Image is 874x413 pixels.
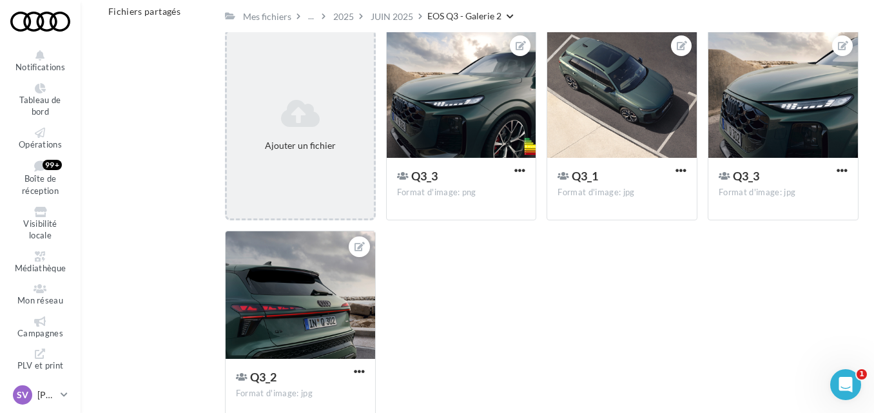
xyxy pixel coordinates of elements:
[19,95,61,117] span: Tableau de bord
[10,125,70,153] a: Opérations
[10,81,70,120] a: Tableau de bord
[15,263,66,273] span: Médiathèque
[830,369,861,400] iframe: Intercom live chat
[10,48,70,75] button: Notifications
[10,249,70,276] a: Médiathèque
[250,370,277,384] span: Q3_2
[10,346,70,398] a: PLV et print personnalisable
[733,169,759,183] span: Q3_3
[43,160,62,170] div: 99+
[10,314,70,341] a: Campagnes
[22,174,59,197] span: Boîte de réception
[558,187,686,198] div: Format d'image: jpg
[10,281,70,309] a: Mon réseau
[17,389,28,401] span: SV
[15,62,65,72] span: Notifications
[10,204,70,244] a: Visibilité locale
[17,295,63,305] span: Mon réseau
[427,10,501,23] div: EOS Q3 - Galerie 2
[572,169,598,183] span: Q3_1
[719,187,848,198] div: Format d'image: jpg
[17,328,63,338] span: Campagnes
[411,169,438,183] span: Q3_3
[236,388,365,399] div: Format d'image: jpg
[108,6,180,17] span: Fichiers partagés
[857,369,867,379] span: 1
[371,10,413,23] div: JUIN 2025
[16,361,65,395] span: PLV et print personnalisable
[232,139,369,152] div: Ajouter un fichier
[10,157,70,198] a: Boîte de réception 99+
[243,10,291,23] div: Mes fichiers
[10,383,70,407] a: SV [PERSON_NAME]
[397,187,526,198] div: Format d'image: png
[306,7,316,25] div: ...
[37,389,55,401] p: [PERSON_NAME]
[19,139,62,149] span: Opérations
[23,218,57,241] span: Visibilité locale
[333,10,354,23] div: 2025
